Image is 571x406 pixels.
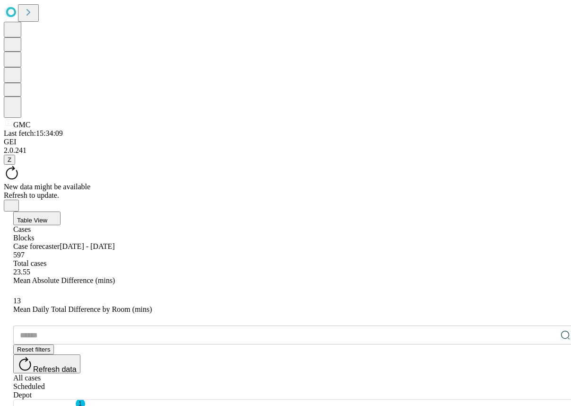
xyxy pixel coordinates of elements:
[4,129,63,137] span: Last fetch: 15:34:09
[13,268,30,276] span: 23.55
[4,165,567,212] div: New data might be availableRefresh to update.Close
[13,276,115,284] span: Mean Absolute Difference (mins)
[4,183,567,191] div: New data might be available
[13,344,54,354] button: Reset filters
[4,200,19,212] button: Close
[4,138,567,146] div: GEI
[4,146,567,155] div: 2.0.241
[4,191,567,200] div: Refresh to update.
[13,354,80,373] button: Refresh data
[17,217,47,224] span: Table View
[13,121,30,129] span: GMC
[13,305,152,313] span: Mean Daily Total Difference by Room (mins)
[60,242,114,250] span: [DATE] - [DATE]
[33,365,77,373] span: Refresh data
[13,212,61,225] button: Table View
[13,297,21,305] span: 13
[13,259,46,267] span: Total cases
[17,346,50,353] span: Reset filters
[4,155,15,165] button: Z
[8,156,11,163] span: Z
[13,242,60,250] span: Case forecaster
[13,251,25,259] span: 597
